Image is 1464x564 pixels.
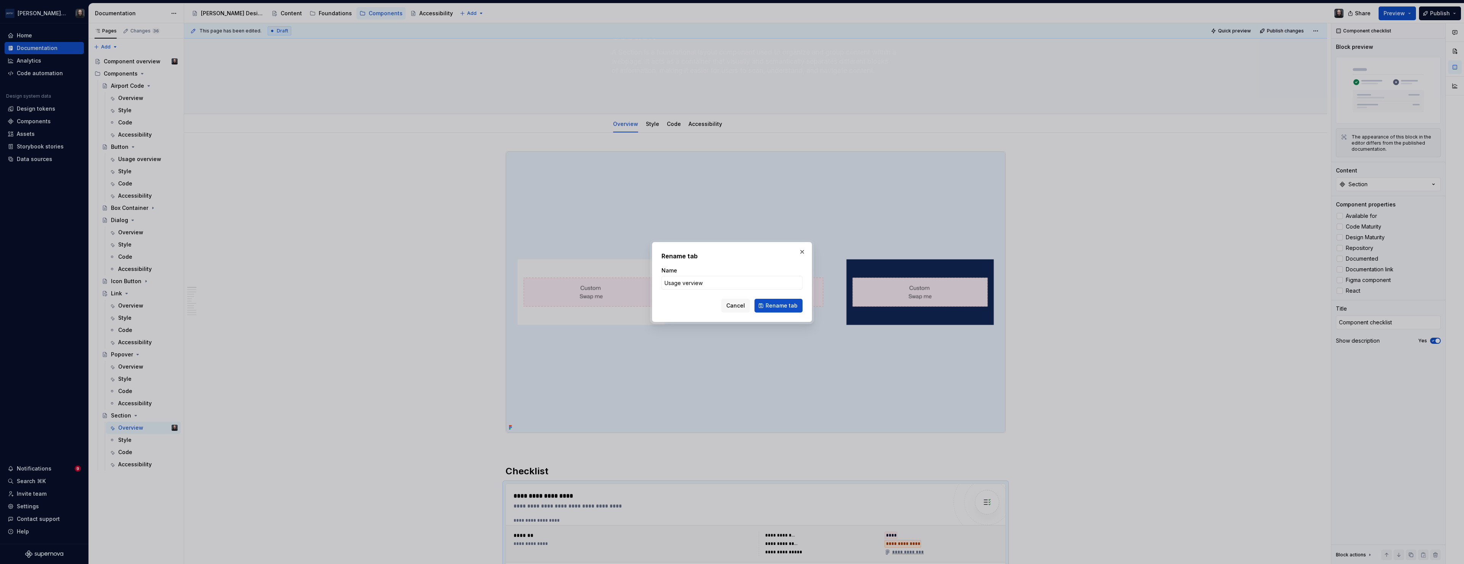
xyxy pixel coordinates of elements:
[726,302,745,309] span: Cancel
[754,299,803,313] button: Rename tab
[661,267,677,274] label: Name
[661,251,803,261] h2: Rename tab
[721,299,750,313] button: Cancel
[766,302,798,309] span: Rename tab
